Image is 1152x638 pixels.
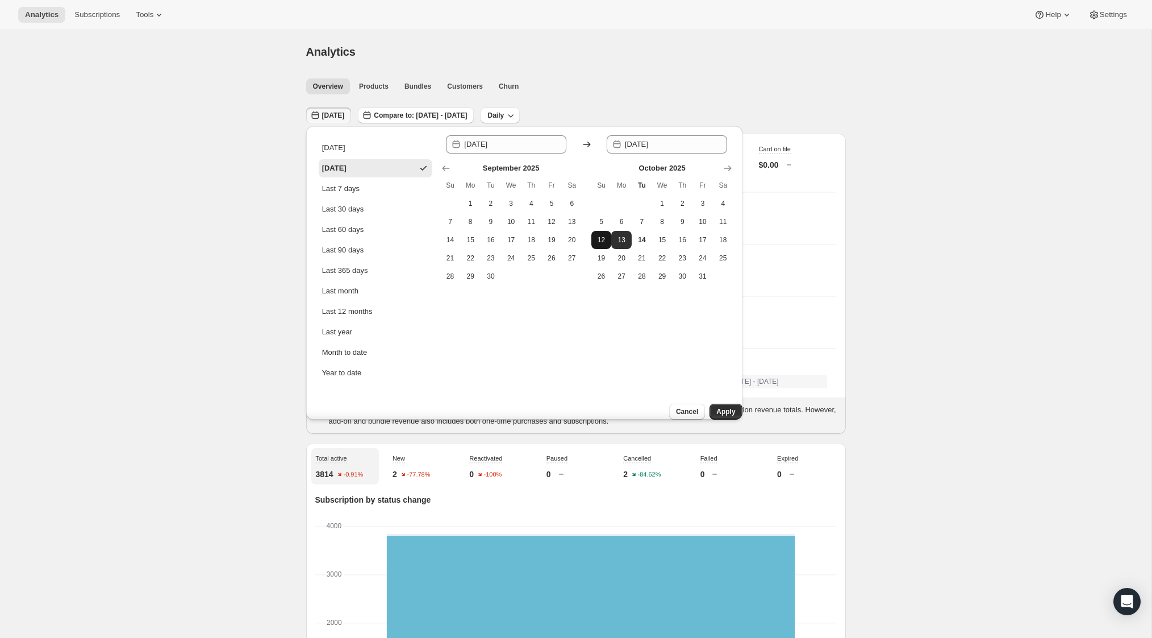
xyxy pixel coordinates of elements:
[657,254,668,263] span: 22
[677,199,688,208] span: 2
[327,619,342,627] text: 2000
[632,267,652,285] button: Tuesday October 28 2025
[485,199,496,208] span: 2
[481,176,501,194] th: Tuesday
[465,199,476,208] span: 1
[566,181,578,190] span: Sa
[387,527,795,528] rect: Expired-6 0
[709,404,742,420] button: Apply
[374,111,467,120] span: Compare to: [DATE] - [DATE]
[562,213,582,231] button: Saturday September 13 2025
[657,217,668,226] span: 8
[319,343,432,362] button: Month to date
[652,194,673,213] button: Wednesday October 1 2025
[440,267,461,285] button: Sunday September 28 2025
[322,285,358,297] div: Last month
[616,181,627,190] span: Mo
[501,194,521,213] button: Wednesday September 3 2025
[322,204,364,215] div: Last 30 days
[485,235,496,245] span: 16
[460,194,481,213] button: Monday September 1 2025
[316,469,333,480] p: 3814
[404,82,431,91] span: Bundles
[501,231,521,249] button: Wednesday September 17 2025
[460,249,481,267] button: Monday September 22 2025
[315,494,837,506] p: Subscription by status change
[485,272,496,281] span: 30
[319,180,432,198] button: Last 7 days
[676,407,698,416] span: Cancel
[445,254,456,263] span: 21
[546,254,557,263] span: 26
[546,217,557,226] span: 12
[713,249,733,267] button: Saturday October 25 2025
[672,176,692,194] th: Thursday
[623,455,651,462] span: Cancelled
[521,176,541,194] th: Thursday
[692,231,713,249] button: Friday October 17 2025
[720,160,736,176] button: Show next month, November 2025
[481,213,501,231] button: Tuesday September 9 2025
[713,194,733,213] button: Saturday October 4 2025
[319,282,432,300] button: Last month
[616,235,627,245] span: 13
[460,231,481,249] button: Monday September 15 2025
[546,455,567,462] span: Paused
[319,159,432,177] button: [DATE]
[596,181,607,190] span: Su
[521,213,541,231] button: Thursday September 11 2025
[485,181,496,190] span: Tu
[713,213,733,231] button: Saturday October 11 2025
[465,217,476,226] span: 8
[319,323,432,341] button: Last year
[313,82,343,91] span: Overview
[322,367,362,379] div: Year to date
[713,176,733,194] th: Saturday
[717,254,729,263] span: 25
[306,45,356,58] span: Analytics
[562,194,582,213] button: Saturday September 6 2025
[677,217,688,226] span: 9
[525,235,537,245] span: 18
[319,241,432,259] button: Last 90 days
[562,249,582,267] button: Saturday September 27 2025
[657,272,668,281] span: 29
[652,267,673,285] button: Wednesday October 29 2025
[525,199,537,208] span: 4
[566,217,578,226] span: 13
[438,160,454,176] button: Show previous month, August 2025
[697,199,708,208] span: 3
[591,249,612,267] button: Sunday October 19 2025
[506,235,517,245] span: 17
[129,7,172,23] button: Tools
[506,181,517,190] span: We
[485,217,496,226] span: 9
[566,199,578,208] span: 6
[636,272,648,281] span: 28
[359,82,389,91] span: Products
[652,249,673,267] button: Wednesday October 22 2025
[460,213,481,231] button: Monday September 8 2025
[777,455,798,462] span: Expired
[591,267,612,285] button: Sunday October 26 2025
[632,213,652,231] button: Tuesday October 7 2025
[562,231,582,249] button: Saturday September 20 2025
[445,272,456,281] span: 28
[632,231,652,249] button: Today Tuesday October 14 2025
[717,217,729,226] span: 11
[316,455,347,462] span: Total active
[322,183,360,194] div: Last 7 days
[596,272,607,281] span: 26
[697,272,708,281] span: 31
[677,235,688,245] span: 16
[499,82,519,91] span: Churn
[326,570,341,578] text: 3000
[319,221,432,239] button: Last 60 days
[465,181,476,190] span: Mo
[445,181,456,190] span: Su
[713,375,827,388] button: [DATE] - [DATE]
[465,235,476,245] span: 15
[501,176,521,194] th: Wednesday
[469,469,474,480] p: 0
[506,254,517,263] span: 24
